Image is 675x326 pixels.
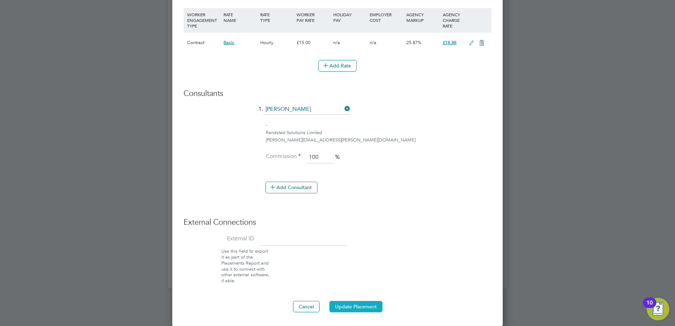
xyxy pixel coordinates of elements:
[335,153,340,161] span: %
[295,8,331,26] div: WORKER PAY RATE
[221,248,269,284] span: Use this field to export it as part of the Placements Report and use it to connect with other ext...
[405,8,441,26] div: AGENCY MARKUP
[443,40,456,46] span: £18.88
[646,303,653,312] div: 10
[318,60,357,71] button: Add Rate
[368,8,404,26] div: EMPLOYER COST
[406,40,422,46] span: 25.87%
[329,301,382,312] button: Update Placement
[185,8,222,32] div: WORKER ENGAGEMENT TYPE
[333,40,340,46] span: n/a
[266,137,491,144] div: [PERSON_NAME][EMAIL_ADDRESS][PERSON_NAME][DOMAIN_NAME]
[184,89,491,99] h3: Consultants
[441,8,465,32] div: AGENCY CHARGE RATE
[266,129,491,137] div: Randstad Solutions Limited
[223,40,234,46] span: Basic
[331,8,368,26] div: HOLIDAY PAY
[185,32,222,53] div: Contract
[647,298,669,320] button: Open Resource Center, 10 new notifications
[184,104,491,122] li: 1.
[293,301,319,312] button: Cancel
[184,235,254,242] label: External ID
[263,104,350,115] input: Search for...
[295,32,331,53] div: £15.00
[370,40,376,46] span: n/a
[265,153,301,160] label: Commission
[266,122,491,129] div: -
[184,217,491,228] h3: External Connections
[265,182,317,193] button: Add Consultant
[258,32,295,53] div: Hourly
[222,8,258,26] div: RATE NAME
[258,8,295,26] div: RATE TYPE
